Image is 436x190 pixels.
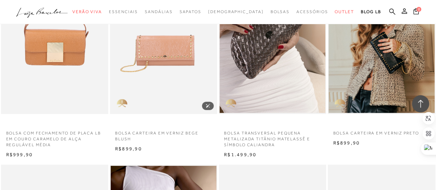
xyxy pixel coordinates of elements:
span: Sapatos [179,9,201,14]
span: BLOG LB [361,9,381,14]
span: [DEMOGRAPHIC_DATA] [208,9,264,14]
a: categoryNavScreenReaderText [145,6,172,18]
span: Verão Viva [72,9,102,14]
a: BOLSA CARTEIRA EM VERNIZ PRETO [328,126,435,136]
img: golden_caliandra_v6.png [219,93,243,114]
img: golden_caliandra_v6.png [328,93,352,114]
span: Essenciais [109,9,138,14]
span: 0 [416,7,421,12]
span: R$899,90 [333,140,360,146]
img: golden_caliandra_v6.png [110,93,134,114]
a: categoryNavScreenReaderText [335,6,354,18]
button: 0 [411,8,421,17]
a: categoryNavScreenReaderText [179,6,201,18]
span: Bolsas [270,9,290,14]
span: Acessórios [296,9,328,14]
span: R$899,90 [115,146,142,151]
a: BOLSA TRANSVERSAL PEQUENA METALIZADA TITÂNIO MATELASSÊ E SÍMBOLO CALIANDRA [219,126,326,148]
span: R$999,90 [6,152,33,157]
span: R$1.499,90 [224,152,256,157]
a: BOLSA CARTEIRA EM VERNIZ BEGE BLUSH [110,126,217,142]
a: BOLSA COM FECHAMENTO DE PLACA LB EM COURO CARAMELO DE ALÇA REGULÁVEL MÉDIA [1,126,108,148]
a: noSubCategoriesText [208,6,264,18]
a: categoryNavScreenReaderText [270,6,290,18]
a: categoryNavScreenReaderText [296,6,328,18]
a: BLOG LB [361,6,381,18]
span: Outlet [335,9,354,14]
a: categoryNavScreenReaderText [109,6,138,18]
a: categoryNavScreenReaderText [72,6,102,18]
span: Sandálias [145,9,172,14]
